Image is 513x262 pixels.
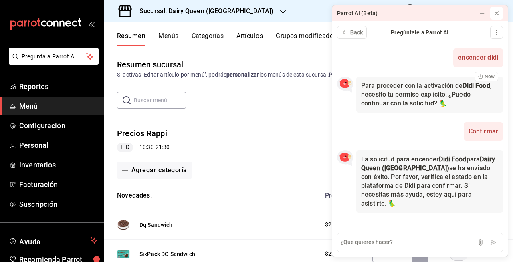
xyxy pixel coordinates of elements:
button: Novedades. [117,191,152,200]
p: Para proceder con la activación de , necesito tu permiso explícito. ¿Puedo continuar con la solic... [361,81,498,108]
button: open_drawer_menu [88,21,95,27]
span: Ayuda [19,236,87,245]
button: Grupos modificadores [276,32,342,46]
div: Resumen sucursal [117,58,183,71]
span: L-D [117,143,132,151]
div: Parrot AI (Beta) [337,9,378,18]
input: Buscar menú [134,92,186,108]
button: Agregar categoría [117,162,192,179]
span: Configuración [19,120,97,131]
span: $225.00 [325,250,346,258]
strong: personalizar [226,71,259,78]
div: navigation tabs [117,32,513,46]
strong: Didi Food [439,155,466,163]
button: Resumen [117,32,145,46]
div: collapse-menu-row [104,121,513,159]
strong: Dairy Queen ([GEOGRAPHIC_DATA]) [361,155,495,172]
span: $25.00 [325,220,343,229]
p: La solicitud para encender para se ha enviado con éxito. Por favor, verifica el estado en la plat... [361,155,498,208]
span: encender didi [458,53,498,62]
span: Personal [19,140,97,151]
span: Back [350,28,363,37]
span: Inventarios [19,159,97,170]
span: Menú [19,101,97,111]
button: Back [337,26,367,39]
div: Pregúntale a Parrot AI [367,28,473,37]
span: Confirmar [469,127,498,136]
div: 10:30 - 21:30 [117,143,170,152]
button: Artículos [236,32,263,46]
div: Si activas ‘Editar artículo por menú’, podrás los menús de esta sucursal. [117,71,500,79]
h3: Sucursal: Dairy Queen ([GEOGRAPHIC_DATA]) [133,6,273,16]
div: Now [475,72,498,81]
button: Precios Rappi [117,128,167,139]
div: Precio [317,192,368,200]
button: Menús [158,32,178,46]
button: Pregunta a Parrot AI [9,48,99,65]
span: Facturación [19,179,97,190]
a: Pregunta a Parrot AI [6,58,99,67]
button: SixPack DQ Sandwich [139,250,195,258]
span: Suscripción [19,199,97,210]
img: Preview [117,218,130,231]
img: Preview [117,248,130,260]
strong: Para cambios generales, ve a “Organización”. [329,71,446,78]
span: Pregunta a Parrot AI [22,52,86,61]
span: Reportes [19,81,97,92]
button: Dq Sandwich [139,221,173,229]
button: Categorías [192,32,224,46]
strong: Didi Food [463,82,490,89]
